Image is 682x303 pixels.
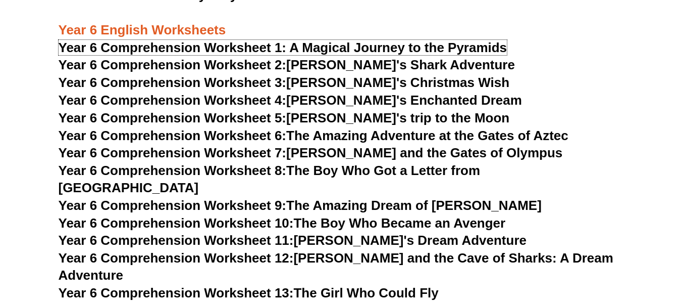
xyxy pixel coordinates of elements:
a: Year 6 Comprehension Worksheet 4:[PERSON_NAME]'s Enchanted Dream [59,93,522,108]
span: Year 6 Comprehension Worksheet 4: [59,93,287,108]
span: Year 6 Comprehension Worksheet 3: [59,75,287,90]
span: Year 6 Comprehension Worksheet 10: [59,215,294,231]
a: Year 6 Comprehension Worksheet 11:[PERSON_NAME]'s Dream Adventure [59,233,527,248]
iframe: Chat Widget [514,189,682,303]
span: Year 6 Comprehension Worksheet 2: [59,57,287,72]
a: Year 6 Comprehension Worksheet 1: A Magical Journey to the Pyramids [59,40,507,55]
span: Year 6 Comprehension Worksheet 8: [59,163,287,178]
a: Year 6 Comprehension Worksheet 2:[PERSON_NAME]'s Shark Adventure [59,57,515,72]
a: Year 6 Comprehension Worksheet 3:[PERSON_NAME]'s Christmas Wish [59,75,510,90]
a: Year 6 Comprehension Worksheet 6:The Amazing Adventure at the Gates of Aztec [59,128,568,143]
a: Year 6 Comprehension Worksheet 10:The Boy Who Became an Avenger [59,215,506,231]
span: Year 6 Comprehension Worksheet 11: [59,233,294,248]
span: Year 6 Comprehension Worksheet 9: [59,198,287,213]
a: Year 6 Comprehension Worksheet 12:[PERSON_NAME] and the Cave of Sharks: A Dream Adventure [59,250,613,283]
h3: Year 6 English Worksheets [59,5,624,39]
span: Year 6 Comprehension Worksheet 5: [59,110,287,125]
span: Year 6 Comprehension Worksheet 12: [59,250,294,266]
a: Year 6 Comprehension Worksheet 5:[PERSON_NAME]'s trip to the Moon [59,110,510,125]
span: Year 6 Comprehension Worksheet 7: [59,145,287,160]
a: Year 6 Comprehension Worksheet 13:The Girl Who Could Fly [59,285,439,300]
span: Year 6 Comprehension Worksheet 6: [59,128,287,143]
a: Year 6 Comprehension Worksheet 8:The Boy Who Got a Letter from [GEOGRAPHIC_DATA] [59,163,481,195]
a: Year 6 Comprehension Worksheet 7:[PERSON_NAME] and the Gates of Olympus [59,145,563,160]
a: Year 6 Comprehension Worksheet 9:The Amazing Dream of [PERSON_NAME] [59,198,542,213]
span: Year 6 Comprehension Worksheet 13: [59,285,294,300]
